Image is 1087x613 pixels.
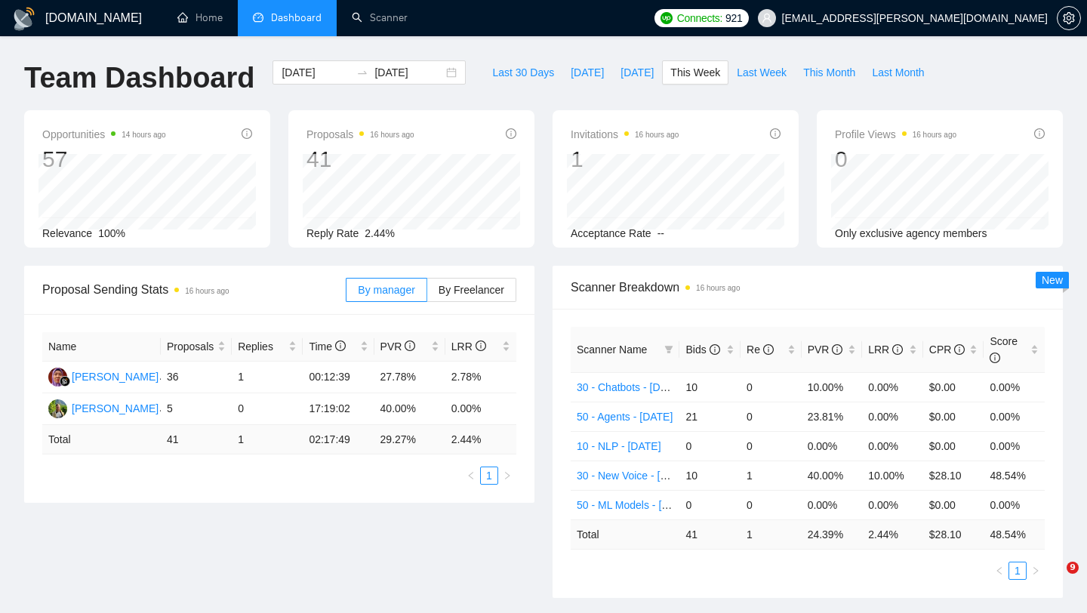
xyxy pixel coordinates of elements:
[862,372,923,402] td: 0.00%
[984,431,1045,461] td: 0.00%
[696,284,740,292] time: 16 hours ago
[503,471,512,480] span: right
[335,340,346,351] span: info-circle
[737,64,787,81] span: Last Week
[741,402,802,431] td: 0
[990,562,1008,580] li: Previous Page
[98,227,125,239] span: 100%
[481,467,497,484] a: 1
[365,227,395,239] span: 2.44%
[1008,562,1027,580] li: 1
[42,227,92,239] span: Relevance
[271,11,322,24] span: Dashboard
[303,425,374,454] td: 02:17:49
[1027,562,1045,580] li: Next Page
[1031,566,1040,575] span: right
[868,343,903,356] span: LRR
[677,10,722,26] span: Connects:
[577,440,661,452] a: 10 - NLP - [DATE]
[657,227,664,239] span: --
[741,431,802,461] td: 0
[571,64,604,81] span: [DATE]
[679,372,741,402] td: 10
[242,128,252,139] span: info-circle
[48,399,67,418] img: MK
[990,335,1018,364] span: Score
[802,431,863,461] td: 0.00%
[1034,128,1045,139] span: info-circle
[923,431,984,461] td: $0.00
[679,431,741,461] td: 0
[762,13,772,23] span: user
[872,64,924,81] span: Last Month
[380,340,416,353] span: PVR
[862,461,923,490] td: 10.00%
[741,490,802,519] td: 0
[42,425,161,454] td: Total
[451,340,486,353] span: LRR
[445,393,516,425] td: 0.00%
[72,368,159,385] div: [PERSON_NAME]
[60,376,70,387] img: gigradar-bm.png
[862,490,923,519] td: 0.00%
[571,519,679,549] td: Total
[498,467,516,485] li: Next Page
[161,393,232,425] td: 5
[232,393,303,425] td: 0
[685,343,719,356] span: Bids
[232,332,303,362] th: Replies
[661,338,676,361] span: filter
[562,60,612,85] button: [DATE]
[374,425,445,454] td: 29.27 %
[835,145,956,174] div: 0
[954,344,965,355] span: info-circle
[72,400,159,417] div: [PERSON_NAME]
[710,344,720,355] span: info-circle
[923,372,984,402] td: $0.00
[862,519,923,549] td: 2.44 %
[492,64,554,81] span: Last 30 Days
[374,393,445,425] td: 40.00%
[741,519,802,549] td: 1
[577,411,673,423] a: 50 - Agents - [DATE]
[984,461,1045,490] td: 48.54%
[122,131,165,139] time: 14 hours ago
[770,128,781,139] span: info-circle
[370,131,414,139] time: 16 hours ago
[679,461,741,490] td: 10
[12,7,36,31] img: logo
[445,425,516,454] td: 2.44 %
[185,287,229,295] time: 16 hours ago
[577,381,683,393] a: 30 - Chatbots - [DATE]
[167,338,214,355] span: Proposals
[795,60,864,85] button: This Month
[484,60,562,85] button: Last 30 Days
[48,402,159,414] a: MK[PERSON_NAME]
[664,345,673,354] span: filter
[48,368,67,387] img: SM
[802,490,863,519] td: 0.00%
[923,490,984,519] td: $0.00
[445,362,516,393] td: 2.78%
[835,227,987,239] span: Only exclusive agency members
[620,64,654,81] span: [DATE]
[984,519,1045,549] td: 48.54 %
[679,490,741,519] td: 0
[439,284,504,296] span: By Freelancer
[802,461,863,490] td: 40.00%
[808,343,843,356] span: PVR
[577,499,691,511] a: 50 - ML Models - [DATE]
[728,60,795,85] button: Last Week
[161,332,232,362] th: Proposals
[282,64,350,81] input: Start date
[571,278,1045,297] span: Scanner Breakdown
[1057,6,1081,30] button: setting
[232,425,303,454] td: 1
[763,344,774,355] span: info-circle
[1009,562,1026,579] a: 1
[177,11,223,24] a: homeHome
[923,461,984,490] td: $28.10
[864,60,932,85] button: Last Month
[862,402,923,431] td: 0.00%
[832,344,842,355] span: info-circle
